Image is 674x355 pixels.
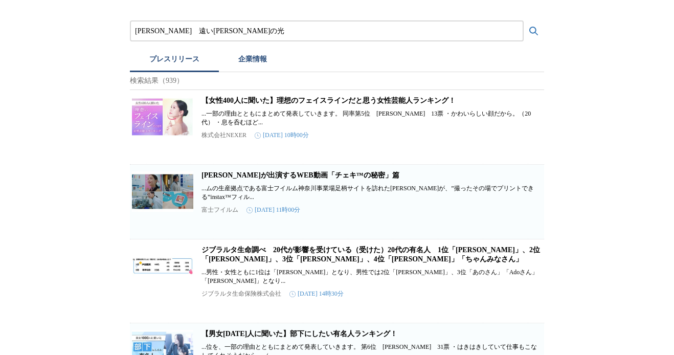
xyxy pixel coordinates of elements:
[201,97,456,104] a: 【女性400人に聞いた】理想のフェイスラインだと思う女性芸能人ランキング！
[132,96,193,137] img: 【女性400人に聞いた】理想のフェイスラインだと思う女性芸能人ランキング！
[201,206,238,214] p: 富士フイルム
[201,171,399,179] a: [PERSON_NAME]が出演するWEB動画「チェキ™の秘密」篇
[132,246,193,286] img: ジブラルタ生命調べ 20代が影響を受けている（受けた）20代の有名人 1位「芦田愛菜さん」、2位「橋本環奈さん」、3位「目黒蓮さん」、4位「大森元貴さん」「ちゃんみなさん」
[130,72,544,90] p: 検索結果（939）
[219,50,286,72] button: 企業情報
[201,184,542,202] p: ...ムの生産拠点である富士フイルム神奈川事業場足柄サイトを訪れた[PERSON_NAME]が、”撮ったその場でプリントできる”instax™フィル...
[255,131,309,140] time: [DATE] 10時00分
[130,50,219,72] button: プレスリリース
[289,290,344,298] time: [DATE] 14時30分
[201,268,542,285] p: ...男性・女性ともに1位は「[PERSON_NAME]」となり、男性では2位「[PERSON_NAME]」、3位「あのさん」「Adoさん」「[PERSON_NAME]」となり...
[201,290,281,298] p: ジブラルタ生命保険株式会社
[201,330,397,338] a: 【男女[DATE]人に聞いた】部下にしたい有名人ランキング！
[246,206,300,214] time: [DATE] 11時00分
[201,246,540,263] a: ジブラルタ生命調べ 20代が影響を受けている（受けた）20代の有名人 1位「[PERSON_NAME]」、2位「[PERSON_NAME]」、3位「[PERSON_NAME]」、4位「[PERS...
[201,131,246,140] p: 株式会社NEXER
[201,109,542,127] p: ...一部の理由とともにまとめて発表していきます。 同率第5位 [PERSON_NAME] 13票 ・かわいらしい顔だから。（20代） ・息を呑むほど...
[524,21,544,41] button: 検索する
[132,171,193,212] img: 広瀬すずさんが出演するWEB動画「チェキ™の秘密」篇
[135,26,519,37] input: プレスリリースおよび企業を検索する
